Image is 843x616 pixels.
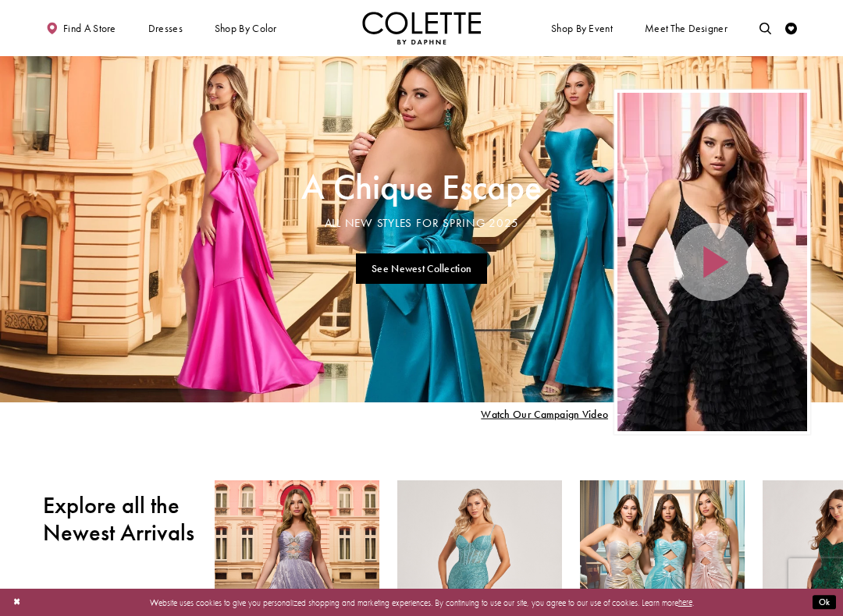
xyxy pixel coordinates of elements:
span: Shop By Event [551,23,613,34]
button: Close Dialog [7,592,27,613]
p: Website uses cookies to give you personalized shopping and marketing experiences. By continuing t... [85,594,758,610]
a: Visit Home Page [362,12,481,44]
h2: Explore all the Newest Arrivals [43,492,197,547]
ul: Slider Links [297,249,545,289]
img: Colette by Daphne [362,12,481,44]
a: Toggle search [756,12,774,44]
div: Video Player [617,93,808,432]
span: Meet the designer [645,23,727,34]
span: Play Slide #15 Video [481,408,608,420]
span: Shop by color [212,12,279,44]
a: Check Wishlist [782,12,800,44]
button: Submit Dialog [813,595,836,610]
span: Find a store [63,23,116,34]
span: Shop By Event [548,12,615,44]
a: See Newest Collection A Chique Escape All New Styles For Spring 2025 [356,253,488,284]
a: Meet the designer [642,12,731,44]
span: Dresses [148,23,183,34]
span: Shop by color [215,23,277,34]
a: Find a store [43,12,119,44]
span: Dresses [145,12,186,44]
a: here [678,597,692,607]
